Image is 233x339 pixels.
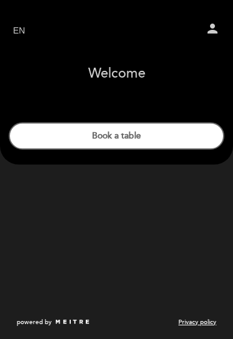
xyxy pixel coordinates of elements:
a: powered by [17,318,90,327]
a: Privacy policy [178,318,216,327]
img: MEITRE [55,319,90,325]
button: person [205,21,220,40]
i: person [205,21,220,36]
h1: Welcome [88,66,145,81]
a: Ahora [58,14,176,48]
button: Book a table [9,122,224,150]
span: powered by [17,318,52,327]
